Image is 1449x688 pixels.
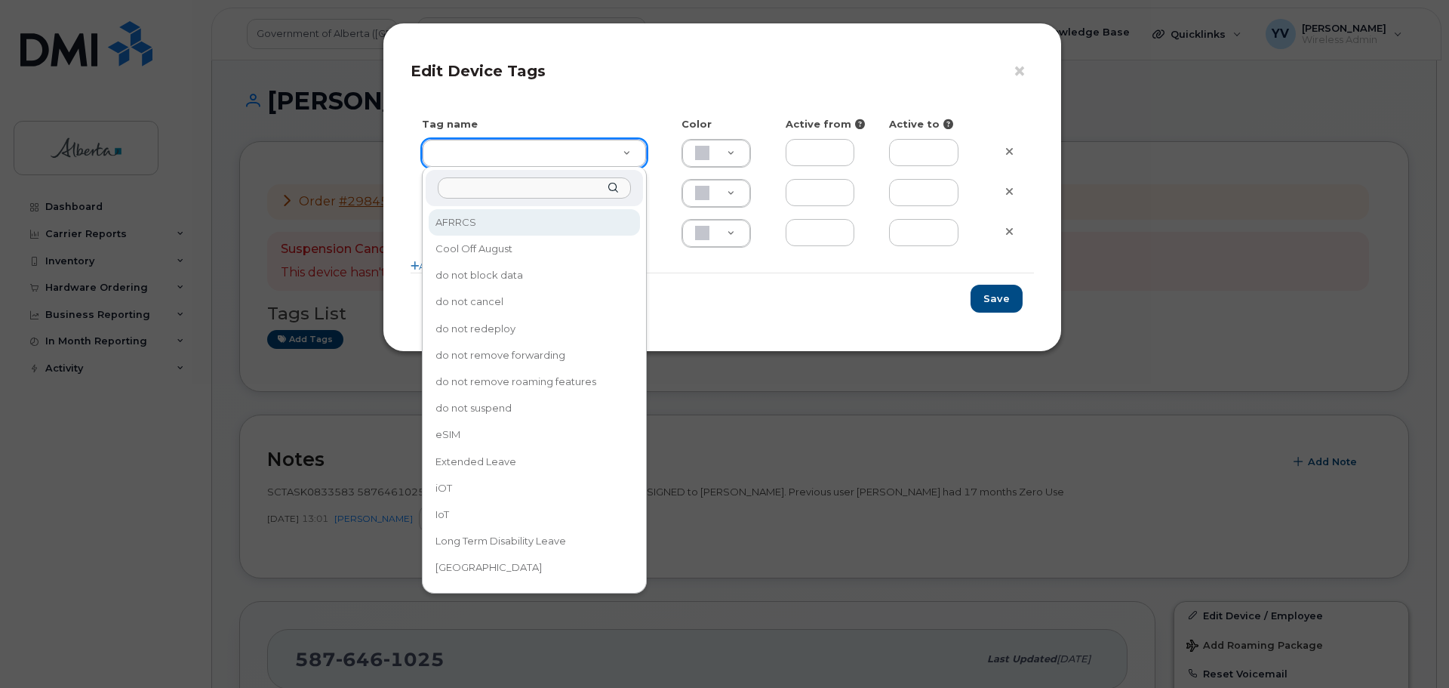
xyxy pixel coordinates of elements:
[430,477,638,500] div: iOT
[430,424,638,447] div: eSIM
[430,317,638,341] div: do not redeploy
[430,291,638,314] div: do not cancel
[430,557,638,580] div: [GEOGRAPHIC_DATA]
[430,264,638,287] div: do not block data
[430,583,638,606] div: Seasonal
[430,529,638,553] div: Long Term Disability Leave
[430,237,638,261] div: Cool Off August
[430,211,638,234] div: AFRRCS
[430,344,638,367] div: do not remove forwarding
[430,370,638,393] div: do not remove roaming features
[430,450,638,474] div: Extended Leave
[430,396,638,420] div: do not suspend
[430,503,638,526] div: IoT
